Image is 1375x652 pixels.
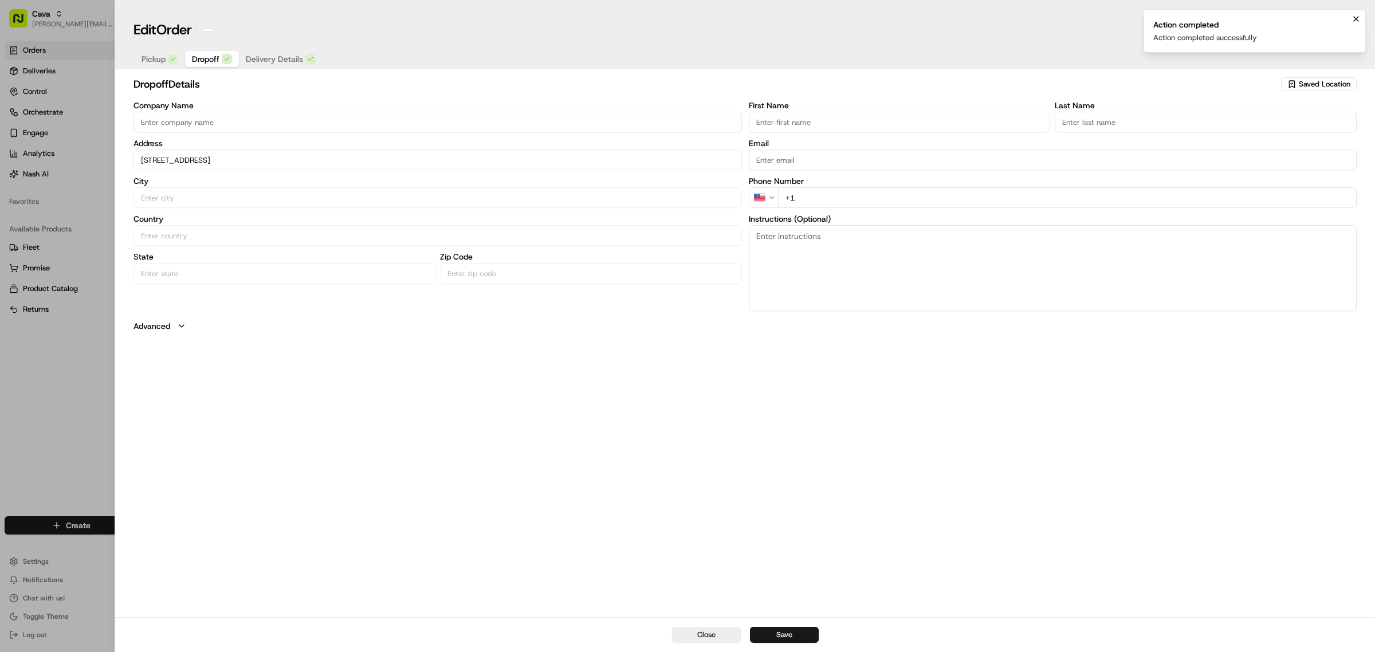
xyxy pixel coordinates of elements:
[24,109,45,130] img: 1724597045416-56b7ee45-8013-43a0-a6f9-03cb97ddad50
[156,21,192,39] span: Order
[178,147,209,160] button: See all
[749,101,1051,109] label: First Name
[108,256,184,268] span: API Documentation
[114,284,139,293] span: Pylon
[750,627,819,643] button: Save
[52,109,188,121] div: Start new chat
[101,209,125,218] span: [DATE]
[1299,79,1350,89] span: Saved Location
[1153,19,1257,30] div: Action completed
[101,178,125,187] span: [DATE]
[440,253,742,261] label: Zip Code
[81,284,139,293] a: Powered byPylon
[749,112,1051,132] input: Enter first name
[23,256,88,268] span: Knowledge Base
[30,74,206,86] input: Got a question? Start typing here...
[133,253,435,261] label: State
[11,109,32,130] img: 1736555255976-a54dd68f-1ca7-489b-9aae-adbdc363a1c4
[778,187,1357,208] input: Enter phone number
[11,149,77,158] div: Past conversations
[133,215,742,223] label: Country
[95,178,99,187] span: •
[36,178,93,187] span: [PERSON_NAME]
[133,76,1279,92] h2: dropoff Details
[1281,76,1357,92] button: Saved Location
[133,150,742,170] input: Enter address
[749,215,1357,223] label: Instructions (Optional)
[133,263,435,284] input: Enter state
[133,225,742,246] input: Enter country
[195,113,209,127] button: Start new chat
[7,252,92,272] a: 📗Knowledge Base
[11,46,209,64] p: Welcome 👋
[11,11,34,34] img: Nash
[97,257,106,266] div: 💻
[246,53,303,65] span: Delivery Details
[142,53,166,65] span: Pickup
[95,209,99,218] span: •
[133,101,742,109] label: Company Name
[133,187,742,208] input: Enter city
[92,252,188,272] a: 💻API Documentation
[749,177,1357,185] label: Phone Number
[749,139,1357,147] label: Email
[52,121,158,130] div: We're available if you need us!
[11,257,21,266] div: 📗
[11,167,30,185] img: Grace Nketiah
[133,21,192,39] h1: Edit
[1055,101,1357,109] label: Last Name
[672,627,741,643] button: Close
[11,198,30,216] img: Jaimie Jaretsky
[36,209,93,218] span: [PERSON_NAME]
[133,320,170,332] label: Advanced
[133,139,742,147] label: Address
[133,177,742,185] label: City
[1055,112,1357,132] input: Enter last name
[440,263,742,284] input: Enter zip code
[133,320,1357,332] button: Advanced
[749,150,1357,170] input: Enter email
[1153,33,1257,43] div: Action completed successfully
[133,112,742,132] input: Enter company name
[192,53,219,65] span: Dropoff
[23,178,32,187] img: 1736555255976-a54dd68f-1ca7-489b-9aae-adbdc363a1c4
